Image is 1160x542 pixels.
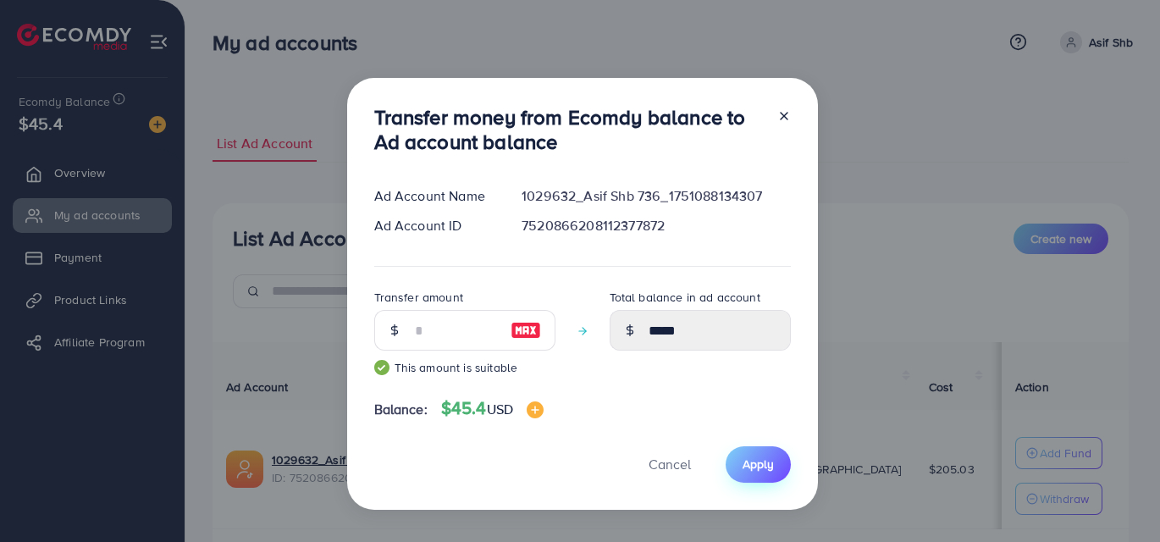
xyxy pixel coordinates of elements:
[726,446,791,483] button: Apply
[508,186,804,206] div: 1029632_Asif Shb 736_1751088134307
[649,455,691,473] span: Cancel
[374,289,463,306] label: Transfer amount
[374,360,389,375] img: guide
[508,216,804,235] div: 7520866208112377872
[511,320,541,340] img: image
[441,398,544,419] h4: $45.4
[487,400,513,418] span: USD
[743,456,774,473] span: Apply
[610,289,760,306] label: Total balance in ad account
[374,400,428,419] span: Balance:
[361,216,509,235] div: Ad Account ID
[527,401,544,418] img: image
[374,105,764,154] h3: Transfer money from Ecomdy balance to Ad account balance
[361,186,509,206] div: Ad Account Name
[374,359,555,376] small: This amount is suitable
[627,446,712,483] button: Cancel
[1088,466,1147,529] iframe: Chat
